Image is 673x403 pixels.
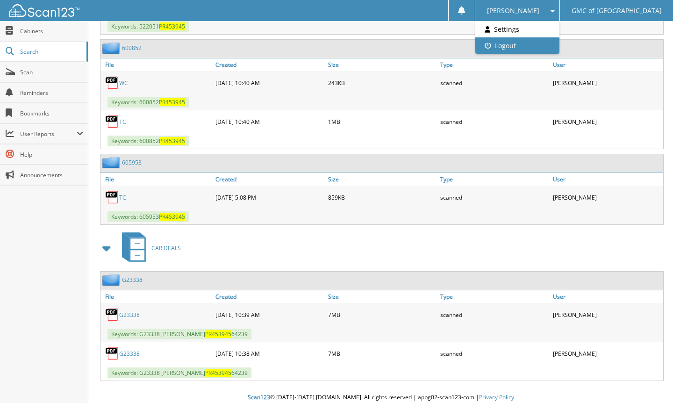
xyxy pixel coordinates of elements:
[487,8,539,14] span: [PERSON_NAME]
[551,112,663,131] div: [PERSON_NAME]
[107,367,251,378] span: Keywords: G23338 [PERSON_NAME] 64239
[551,344,663,363] div: [PERSON_NAME]
[20,48,82,56] span: Search
[105,308,119,322] img: PDF.png
[438,344,551,363] div: scanned
[20,171,83,179] span: Announcements
[20,89,83,97] span: Reminders
[159,137,185,145] span: PR453945
[20,109,83,117] span: Bookmarks
[151,244,181,252] span: CAR DEALS
[213,344,326,363] div: [DATE] 10:38 AM
[438,305,551,324] div: scanned
[107,97,189,108] span: Keywords: 600852
[105,190,119,204] img: PDF.png
[551,73,663,92] div: [PERSON_NAME]
[119,79,128,87] a: WC
[205,330,231,338] span: PR453945
[438,173,551,186] a: Type
[105,346,119,360] img: PDF.png
[479,393,514,401] a: Privacy Policy
[20,130,77,138] span: User Reports
[107,21,189,32] span: Keywords: 522051
[100,290,213,303] a: File
[105,76,119,90] img: PDF.png
[551,188,663,207] div: [PERSON_NAME]
[551,173,663,186] a: User
[20,151,83,158] span: Help
[119,311,140,319] a: G23338
[213,305,326,324] div: [DATE] 10:39 AM
[326,305,438,324] div: 7MB
[551,290,663,303] a: User
[248,393,270,401] span: Scan123
[122,44,142,52] a: 600852
[100,58,213,71] a: File
[159,98,185,106] span: PR453945
[326,188,438,207] div: 859KB
[159,213,185,221] span: PR453945
[438,290,551,303] a: Type
[205,369,231,377] span: PR453945
[438,73,551,92] div: scanned
[475,37,559,54] a: Logout
[159,22,185,30] span: PR453945
[438,58,551,71] a: Type
[107,329,251,339] span: Keywords: G23338 [PERSON_NAME] 64239
[119,194,126,201] a: TC
[213,112,326,131] div: [DATE] 10:40 AM
[326,112,438,131] div: 1MB
[119,350,140,358] a: G23338
[438,112,551,131] div: scanned
[102,274,122,286] img: folder2.png
[213,188,326,207] div: [DATE] 5:08 PM
[626,358,673,403] iframe: Chat Widget
[107,211,189,222] span: Keywords: 605953
[213,58,326,71] a: Created
[102,157,122,168] img: folder2.png
[551,305,663,324] div: [PERSON_NAME]
[213,73,326,92] div: [DATE] 10:40 AM
[475,21,559,37] a: Settings
[100,173,213,186] a: File
[326,73,438,92] div: 243KB
[122,276,143,284] a: G23338
[122,158,142,166] a: 605953
[20,27,83,35] span: Cabinets
[9,4,79,17] img: scan123-logo-white.svg
[326,290,438,303] a: Size
[213,290,326,303] a: Created
[119,118,126,126] a: TC
[572,8,662,14] span: GMC of [GEOGRAPHIC_DATA]
[551,58,663,71] a: User
[213,173,326,186] a: Created
[105,115,119,129] img: PDF.png
[20,68,83,76] span: Scan
[107,136,189,146] span: Keywords: 600852
[326,344,438,363] div: 7MB
[116,230,181,266] a: CAR DEALS
[438,188,551,207] div: scanned
[326,173,438,186] a: Size
[102,42,122,54] img: folder2.png
[326,58,438,71] a: Size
